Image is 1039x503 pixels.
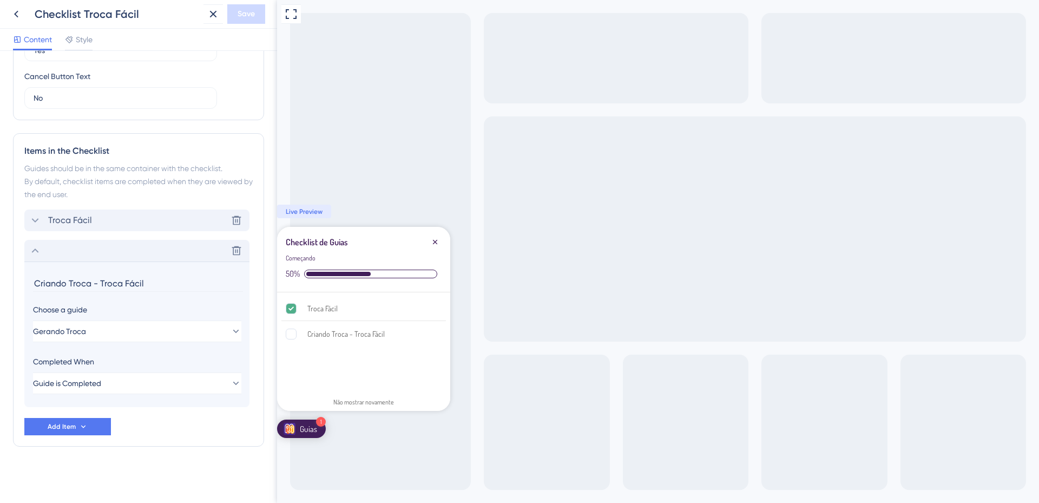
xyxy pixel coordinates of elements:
input: Type the value [34,92,208,104]
div: Criando Troca - Troca Fácil [30,328,108,341]
button: Add Item [24,418,111,435]
div: Checklist progress: 50% [9,269,165,279]
span: Gerando Troca [33,325,86,338]
span: Add Item [48,422,76,431]
div: 1 [39,417,49,427]
div: Completed When [33,355,241,368]
img: launcher-image-alternative-text [6,423,18,435]
div: 50% [9,269,23,279]
div: Cancel Button Text [24,70,90,83]
div: Close Checklist [152,236,165,249]
div: Criando Troca - Troca Fácil is incomplete. [4,322,169,346]
span: Save [238,8,255,21]
div: Troca Fácil [30,302,61,315]
div: Checklist de Guias [9,236,71,249]
div: Choose a guide [33,303,241,316]
div: Items in the Checklist [24,145,253,158]
span: Troca Fácil [48,214,92,227]
div: Troca Fácil is complete. [4,297,169,321]
input: Header [33,275,243,292]
span: Content [24,33,52,46]
button: Guide is Completed [33,373,241,394]
div: Não mostrar novamente [56,398,117,407]
div: Checklist Troca Fácil [35,6,199,22]
button: Save [227,4,265,24]
span: Live Preview [9,207,45,216]
button: Gerando Troca [33,321,241,342]
span: Style [76,33,93,46]
div: Começando [9,253,38,264]
div: Guias [23,423,40,434]
div: Guides should be in the same container with the checklist. By default, checklist items are comple... [24,162,253,201]
span: Guide is Completed [33,377,101,390]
